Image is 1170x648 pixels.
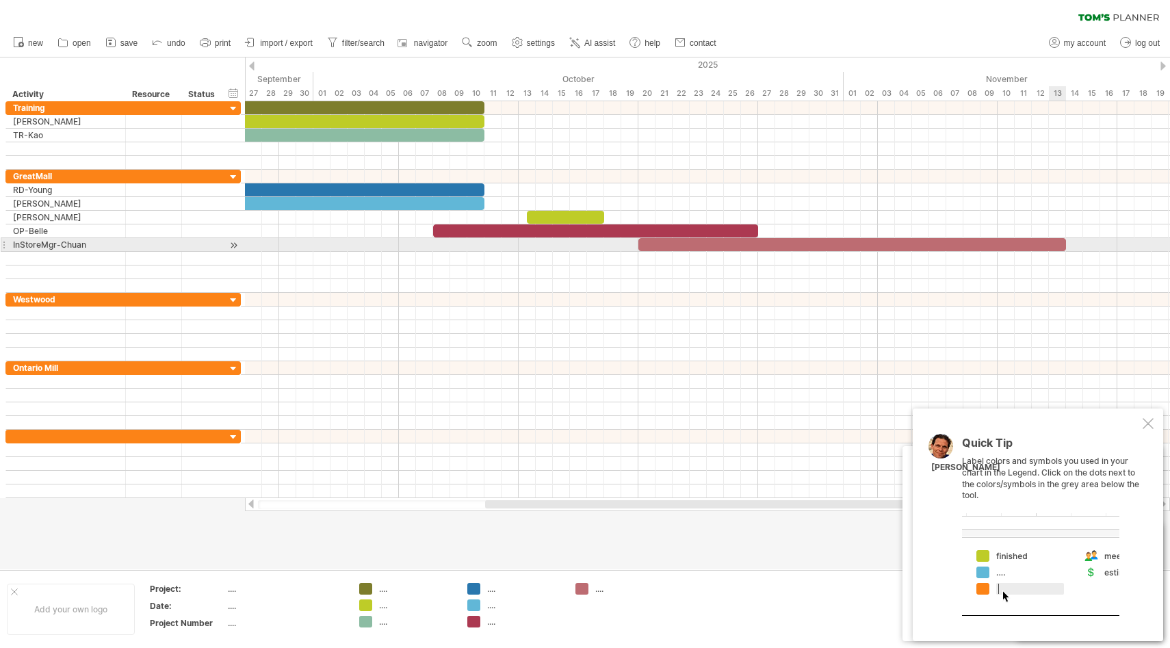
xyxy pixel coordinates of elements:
[1134,86,1152,101] div: Tuesday, 18 November 2025
[1045,34,1110,52] a: my account
[570,86,587,101] div: Thursday, 16 October 2025
[242,34,317,52] a: import / export
[673,86,690,101] div: Wednesday, 22 October 2025
[912,86,929,101] div: Wednesday, 5 November 2025
[595,583,670,595] div: ....
[228,617,343,629] div: ....
[1152,86,1169,101] div: Wednesday, 19 November 2025
[566,34,619,52] a: AI assist
[313,72,844,86] div: October 2025
[1064,38,1106,48] span: my account
[330,86,348,101] div: Thursday, 2 October 2025
[741,86,758,101] div: Sunday, 26 October 2025
[395,34,452,52] a: navigator
[690,38,716,48] span: contact
[878,86,895,101] div: Monday, 3 November 2025
[215,38,231,48] span: print
[102,34,142,52] a: save
[477,38,497,48] span: zoom
[895,86,912,101] div: Tuesday, 4 November 2025
[604,86,621,101] div: Saturday, 18 October 2025
[13,101,118,114] div: Training
[487,616,562,627] div: ....
[450,86,467,101] div: Thursday, 9 October 2025
[365,86,382,101] div: Saturday, 4 October 2025
[809,86,827,101] div: Thursday, 30 October 2025
[1066,86,1083,101] div: Friday, 14 November 2025
[962,437,1140,456] div: Quick Tip
[519,86,536,101] div: Monday, 13 October 2025
[508,34,559,52] a: settings
[621,86,638,101] div: Sunday, 19 October 2025
[379,616,454,627] div: ....
[1135,38,1160,48] span: log out
[132,88,174,101] div: Resource
[228,600,343,612] div: ....
[12,88,118,101] div: Activity
[28,38,43,48] span: new
[54,34,95,52] a: open
[13,238,118,251] div: InStoreMgr-Chuan
[963,86,980,101] div: Saturday, 8 November 2025
[379,583,454,595] div: ....
[1117,86,1134,101] div: Monday, 17 November 2025
[227,238,240,252] div: scroll to activity
[150,617,225,629] div: Project Number
[167,38,185,48] span: undo
[487,599,562,611] div: ....
[645,38,660,48] span: help
[1049,86,1066,101] div: Thursday, 13 November 2025
[980,86,998,101] div: Sunday, 9 November 2025
[931,462,1000,474] div: [PERSON_NAME]
[527,38,555,48] span: settings
[1117,34,1164,52] a: log out
[296,86,313,101] div: Tuesday, 30 September 2025
[502,86,519,101] div: Sunday, 12 October 2025
[929,86,946,101] div: Thursday, 6 November 2025
[861,86,878,101] div: Sunday, 2 November 2025
[844,86,861,101] div: Saturday, 1 November 2025
[13,224,118,237] div: OP-Belle
[458,34,501,52] a: zoom
[758,86,775,101] div: Monday, 27 October 2025
[260,38,313,48] span: import / export
[7,584,135,635] div: Add your own logo
[13,293,118,306] div: Westwood
[120,38,138,48] span: save
[73,38,91,48] span: open
[416,86,433,101] div: Tuesday, 7 October 2025
[638,86,655,101] div: Monday, 20 October 2025
[536,86,553,101] div: Tuesday, 14 October 2025
[484,86,502,101] div: Saturday, 11 October 2025
[196,34,235,52] a: print
[150,600,225,612] div: Date:
[13,129,118,142] div: TR-Kao
[10,34,47,52] a: new
[724,86,741,101] div: Saturday, 25 October 2025
[379,599,454,611] div: ....
[342,38,385,48] span: filter/search
[13,197,118,210] div: [PERSON_NAME]
[1100,86,1117,101] div: Sunday, 16 November 2025
[1015,86,1032,101] div: Tuesday, 11 November 2025
[946,86,963,101] div: Friday, 7 November 2025
[348,86,365,101] div: Friday, 3 October 2025
[1083,86,1100,101] div: Saturday, 15 November 2025
[792,86,809,101] div: Wednesday, 29 October 2025
[487,583,562,595] div: ....
[414,38,447,48] span: navigator
[279,86,296,101] div: Monday, 29 September 2025
[382,86,399,101] div: Sunday, 5 October 2025
[13,361,118,374] div: Ontario Mill
[148,34,190,52] a: undo
[13,115,118,128] div: [PERSON_NAME]
[467,86,484,101] div: Friday, 10 October 2025
[775,86,792,101] div: Tuesday, 28 October 2025
[188,88,218,101] div: Status
[827,86,844,101] div: Friday, 31 October 2025
[587,86,604,101] div: Friday, 17 October 2025
[998,86,1015,101] div: Monday, 10 November 2025
[433,86,450,101] div: Wednesday, 8 October 2025
[1032,86,1049,101] div: Wednesday, 12 November 2025
[655,86,673,101] div: Tuesday, 21 October 2025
